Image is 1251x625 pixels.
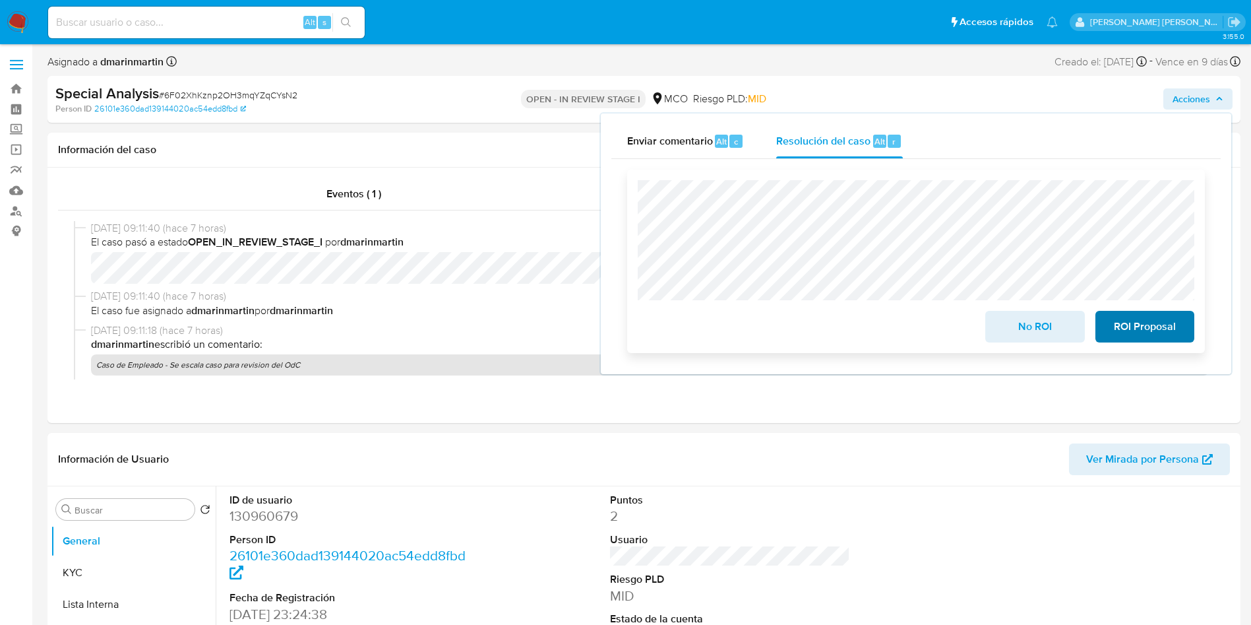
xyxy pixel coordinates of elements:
span: Eventos ( 1 ) [326,186,381,201]
span: [DATE] 09:11:40 (hace 7 horas) [91,221,1209,236]
button: No ROI [985,311,1084,343]
b: OPEN_IN_REVIEW_STAGE_I [188,234,322,249]
span: [DATE] 09:11:18 (hace 7 horas) [91,323,1209,338]
button: Volver al orden por defecto [200,504,210,519]
button: Ver Mirada por Persona [1069,444,1230,475]
span: El caso fue asignado a por [91,304,1209,318]
span: Asignado a [47,55,164,69]
p: OPEN - IN REVIEW STAGE I [521,90,646,108]
dd: [DATE] 23:24:38 [229,605,470,624]
span: El caso pasó a estado por [91,235,1209,249]
span: ROI Proposal [1113,312,1177,341]
b: dmarinmartin [191,303,255,318]
input: Buscar [75,504,189,516]
button: KYC [51,557,216,589]
button: Lista Interna [51,589,216,620]
p: Caso de Empleado - Se escala caso para revision del OdC [91,354,1209,376]
span: # 6F02XhKznp2OH3mqYZqCYsN2 [159,88,297,102]
dd: 130960679 [229,507,470,525]
span: c [734,135,738,148]
p: david.marinmartinez@mercadolibre.com.co [1090,16,1223,28]
b: dmarinmartin [98,54,164,69]
span: r [892,135,896,148]
b: Person ID [55,103,92,115]
dt: Fecha de Registración [229,591,470,605]
span: s [322,16,326,28]
dt: ID de usuario [229,493,470,508]
b: dmarinmartin [91,337,154,352]
span: Enviar comentario [627,133,713,148]
dt: Riesgo PLD [610,572,851,587]
h1: Información del caso [58,143,1230,156]
span: Alt [874,135,885,148]
span: Alt [716,135,727,148]
dd: MID [610,587,851,605]
b: dmarinmartin [270,303,333,318]
span: Acciones [1173,88,1210,110]
span: Ver Mirada por Persona [1086,444,1199,475]
dt: Person ID [229,533,470,547]
span: MID [748,91,766,106]
span: Resolución del caso [776,133,870,148]
p: escribió un comentario: [91,337,1209,352]
dt: Usuario [610,533,851,547]
span: Alt [305,16,315,28]
span: Accesos rápidos [960,15,1033,29]
input: Buscar usuario o caso... [48,14,365,31]
button: Acciones [1163,88,1233,110]
span: Riesgo PLD: [693,92,766,106]
span: Vence en 9 días [1155,55,1228,69]
a: Salir [1227,15,1241,29]
span: No ROI [1002,312,1067,341]
button: ROI Proposal [1095,311,1194,343]
a: 26101e360dad139144020ac54edd8fbd [94,103,246,115]
button: Buscar [61,504,72,515]
dt: Puntos [610,493,851,508]
div: MCO [651,92,688,106]
h1: Información de Usuario [58,453,169,466]
b: Special Analysis [55,82,159,104]
span: - [1149,53,1153,71]
dd: 2 [610,507,851,525]
a: 26101e360dad139144020ac54edd8fbd [229,546,466,583]
button: search-icon [332,13,359,32]
span: [DATE] 09:11:40 (hace 7 horas) [91,289,1209,304]
button: General [51,525,216,557]
a: Notificaciones [1047,16,1058,28]
b: dmarinmartin [340,234,404,249]
div: Creado el: [DATE] [1054,53,1147,71]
